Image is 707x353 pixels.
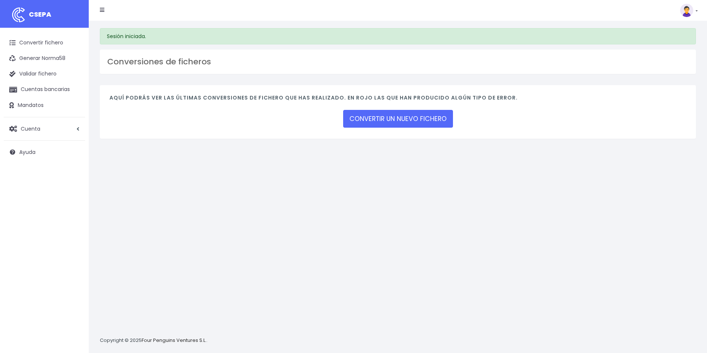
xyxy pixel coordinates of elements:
a: Mandatos [4,98,85,113]
a: CONVERTIR UN NUEVO FICHERO [343,110,453,128]
div: Sesión iniciada. [100,28,696,44]
img: logo [9,6,28,24]
span: CSEPA [29,10,51,19]
p: Copyright © 2025 . [100,337,207,344]
a: Validar fichero [4,66,85,82]
h4: Aquí podrás ver las últimas conversiones de fichero que has realizado. En rojo las que han produc... [109,95,686,105]
a: Cuentas bancarias [4,82,85,97]
a: Convertir fichero [4,35,85,51]
a: Cuenta [4,121,85,137]
span: Cuenta [21,125,40,132]
a: Generar Norma58 [4,51,85,66]
a: Ayuda [4,144,85,160]
span: Ayuda [19,148,35,156]
img: profile [680,4,693,17]
h3: Conversiones de ficheros [107,57,689,67]
a: Four Penguins Ventures S.L. [142,337,206,344]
